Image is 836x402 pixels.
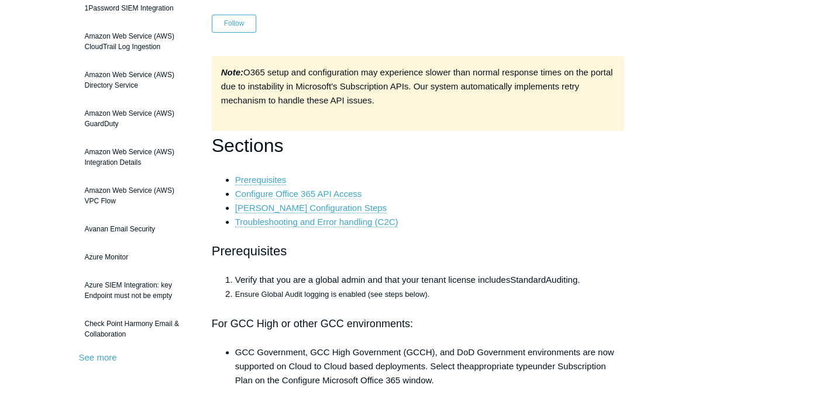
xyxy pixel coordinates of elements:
[212,15,257,32] button: Follow Article
[235,203,387,213] a: [PERSON_NAME] Configuration Steps
[79,25,194,58] a: Amazon Web Service (AWS) CloudTrail Log Ingestion
[212,241,625,261] h2: Prerequisites
[79,274,194,307] a: Azure SIEM Integration: key Endpoint must not be empty
[510,275,546,285] span: Standard
[221,67,243,77] strong: Note:
[79,313,194,345] a: Check Point Harmony Email & Collaboration
[212,56,625,131] div: O365 setup and configuration may experience slower than normal response times on the portal due t...
[79,102,194,135] a: Amazon Web Service (AWS) GuardDuty
[235,347,614,371] span: GCC Government, GCC High Government (GCCH), and DoD Government environments are now supported on ...
[235,189,362,199] a: Configure Office 365 API Access
[79,218,194,240] a: Avanan Email Security
[577,275,580,285] span: .
[546,275,577,285] span: Auditing
[79,64,194,96] a: Amazon Web Service (AWS) Directory Service
[469,361,532,371] span: appropriate type
[212,318,413,330] span: For GCC High or other GCC environments:
[235,217,398,227] a: Troubleshooting and Error handling (C2C)
[235,275,510,285] span: Verify that you are a global admin and that your tenant license includes
[79,141,194,174] a: Amazon Web Service (AWS) Integration Details
[212,131,625,161] h1: Sections
[235,175,287,185] a: Prerequisites
[235,290,429,299] span: Ensure Global Audit logging is enabled (see steps below).
[235,361,606,385] span: under Subscription Plan on the Configure Microsoft Office 365 window.
[79,179,194,212] a: Amazon Web Service (AWS) VPC Flow
[79,246,194,268] a: Azure Monitor
[79,352,117,362] a: See more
